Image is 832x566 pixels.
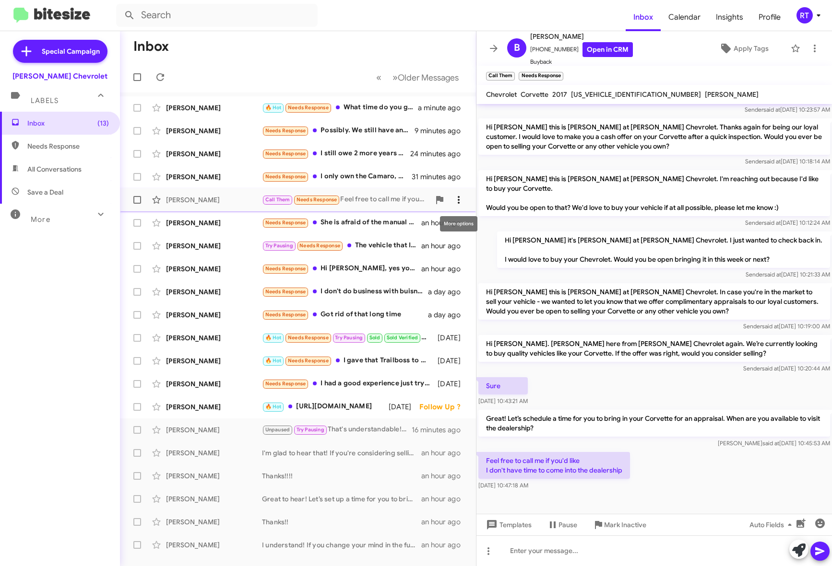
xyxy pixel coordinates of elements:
[262,148,411,159] div: I still owe 2 more years on my car,so I doubt I would be of any help.
[262,471,421,481] div: Thanks!!!!
[718,439,830,447] span: [PERSON_NAME] [DATE] 10:45:53 AM
[486,90,517,99] span: Chevrolet
[530,57,633,67] span: Buyback
[166,425,262,435] div: [PERSON_NAME]
[262,424,412,435] div: That's understandable! Once you're approved, feel free to reach out to schedule a visit. We're he...
[371,68,464,87] nav: Page navigation example
[745,158,830,165] span: Sender [DATE] 10:18:14 AM
[742,516,803,533] button: Auto Fields
[166,149,262,159] div: [PERSON_NAME]
[428,310,468,320] div: a day ago
[262,194,430,205] div: Feel free to call me if you'd like I don't have time to come into the dealership
[265,358,282,364] span: 🔥 Hot
[262,286,428,297] div: I don't do business with buisnesses who have no ethics. Should have treated me properly when I wa...
[392,71,398,83] span: »
[411,149,468,159] div: 24 minutes ago
[419,402,468,412] div: Follow Up ?
[421,264,468,274] div: an hour ago
[743,365,830,372] span: Sender [DATE] 10:20:44 AM
[13,40,107,63] a: Special Campaign
[42,46,100,56] span: Special Campaign
[27,187,63,197] span: Save a Deal
[335,335,363,341] span: Try Pausing
[708,3,751,31] a: Insights
[701,40,786,57] button: Apply Tags
[559,516,577,533] span: Pause
[166,356,262,366] div: [PERSON_NAME]
[478,377,528,394] p: Sure
[661,3,708,31] a: Calendar
[421,448,468,458] div: an hour ago
[530,42,633,57] span: [PHONE_NUMBER]
[478,118,830,155] p: Hi [PERSON_NAME] this is [PERSON_NAME] at [PERSON_NAME] Chevrolet. Thanks again for being our loy...
[412,172,468,182] div: 31 minutes ago
[421,241,468,251] div: an hour ago
[133,39,169,54] h1: Inbox
[398,72,459,83] span: Older Messages
[288,335,329,341] span: Needs Response
[370,68,387,87] button: Previous
[27,164,82,174] span: All Conversations
[299,243,340,249] span: Needs Response
[376,71,381,83] span: «
[166,103,262,113] div: [PERSON_NAME]
[262,332,436,343] div: I also may have solved my issue. Not confirmed yet but working to pick up [DATE] morning. Let me ...
[262,309,428,320] div: Got rid of that long time
[412,425,468,435] div: 16 minutes ago
[764,271,781,278] span: said at
[478,283,830,320] p: Hi [PERSON_NAME] this is [PERSON_NAME] at [PERSON_NAME] Chevrolet. In case you're in the market t...
[116,4,318,27] input: Search
[265,404,282,410] span: 🔥 Hot
[389,402,419,412] div: [DATE]
[478,410,830,437] p: Great! Let’s schedule a time for you to bring in your Corvette for an appraisal. When are you ava...
[428,287,468,297] div: a day ago
[288,104,329,111] span: Needs Response
[421,494,468,504] div: an hour ago
[762,439,779,447] span: said at
[166,310,262,320] div: [PERSON_NAME]
[166,402,262,412] div: [PERSON_NAME]
[764,158,781,165] span: said at
[421,517,468,527] div: an hour ago
[262,494,421,504] div: Great to hear! Let’s set up a time for you to bring in your Silverado 1500 for a quick appraisal....
[571,90,701,99] span: [US_VEHICLE_IDENTIFICATION_NUMBER]
[262,378,436,389] div: I had a good experience just trying to figure out if it's worth my time
[521,90,548,99] span: Corvette
[530,31,633,42] span: [PERSON_NAME]
[262,125,415,136] div: Possibly. We still have an active loan on the car.
[418,103,468,113] div: a minute ago
[751,3,788,31] a: Profile
[166,241,262,251] div: [PERSON_NAME]
[743,323,830,330] span: Sender [DATE] 10:19:00 AM
[519,72,563,81] small: Needs Response
[297,196,337,203] span: Needs Response
[436,356,468,366] div: [DATE]
[415,126,468,136] div: 9 minutes ago
[262,540,421,550] div: I understand! If you change your mind in the future, feel free to reach out. We're always here if...
[97,118,109,128] span: (13)
[265,196,290,203] span: Call Them
[436,333,468,343] div: [DATE]
[262,401,389,412] div: [URL][DOMAIN_NAME]
[27,141,109,151] span: Needs Response
[166,172,262,182] div: [PERSON_NAME]
[166,540,262,550] div: [PERSON_NAME]
[387,335,418,341] span: Sold Verified
[436,379,468,389] div: [DATE]
[764,219,781,226] span: said at
[31,96,59,105] span: Labels
[265,127,306,134] span: Needs Response
[166,517,262,527] div: [PERSON_NAME]
[539,516,585,533] button: Pause
[582,42,633,57] a: Open in CRM
[166,195,262,205] div: [PERSON_NAME]
[262,355,436,366] div: I gave that Trailboss to my son.
[478,335,830,362] p: Hi [PERSON_NAME]. [PERSON_NAME] here from [PERSON_NAME] Chevrolet again. We’re currently looking ...
[552,90,567,99] span: 2017
[626,3,661,31] a: Inbox
[288,358,329,364] span: Needs Response
[585,516,654,533] button: Mark Inactive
